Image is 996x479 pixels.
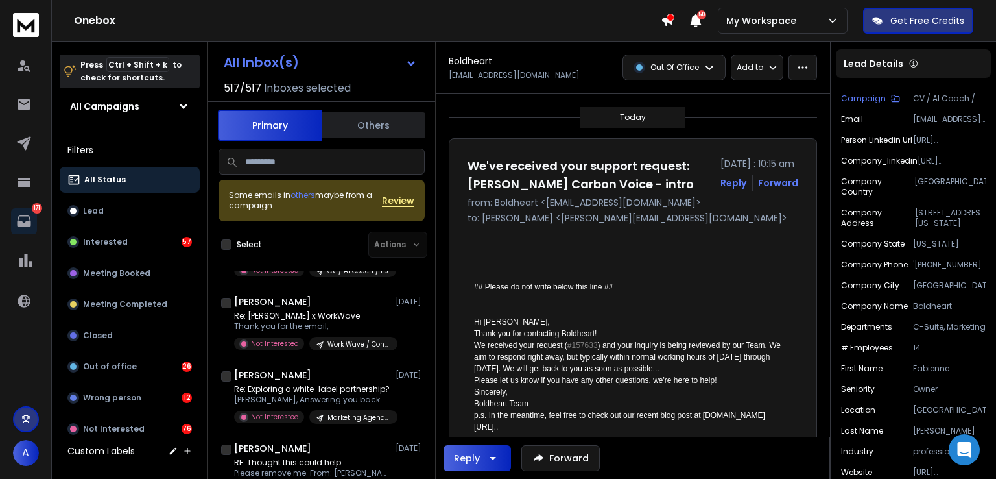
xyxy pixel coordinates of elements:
[913,467,986,478] p: [URL][DOMAIN_NAME]
[234,321,390,332] p: Thank you for the email,
[449,70,580,80] p: [EMAIL_ADDRESS][DOMAIN_NAME]
[474,339,781,375] p: We received your request ( ) and your inquiry is being reviewed by our Team. We aim to respond ri...
[841,301,908,312] p: Company Name
[474,410,781,433] p: p.s. In the meantime, feel free to check out our recent blog post at [DOMAIN_NAME][URL]..
[841,322,892,332] p: Departments
[841,239,905,249] p: Company State
[949,434,980,465] div: Open Intercom Messenger
[11,208,37,234] a: 171
[70,100,139,113] h1: All Campaigns
[224,80,261,96] span: 517 / 517
[234,369,311,382] h1: [PERSON_NAME]
[327,413,390,423] p: Marketing Agency Owners
[841,156,918,166] p: company_linkedin
[234,442,311,455] h1: [PERSON_NAME]
[396,370,425,380] p: [DATE]
[841,447,873,457] p: industry
[841,426,883,436] p: Last Name
[237,239,262,250] label: Select
[83,393,141,403] p: Wrong person
[474,375,781,386] p: Please let us know if you have any other questions, we're here to help!
[913,280,986,291] p: [GEOGRAPHIC_DATA]
[60,260,200,286] button: Meeting Booked
[913,405,986,415] p: [GEOGRAPHIC_DATA]
[863,8,973,34] button: Get Free Credits
[224,56,299,69] h1: All Inbox(s)
[913,93,986,104] p: CV / AI Coach / EU
[32,203,42,214] p: 171
[382,194,414,207] button: Review
[841,363,883,374] p: First Name
[913,343,986,353] p: 14
[474,328,781,339] p: Thank you for contacting Boldheart!
[60,229,200,255] button: Interested57
[841,208,915,228] p: Company Address
[60,385,200,411] button: Wrong person12
[83,268,150,278] p: Meeting Booked
[720,177,746,190] button: Reply
[60,354,200,380] button: Out of office26
[913,363,986,374] p: Fabienne
[841,384,875,395] p: Seniority
[290,190,315,201] span: others
[844,57,903,70] p: Lead Details
[13,440,39,466] button: A
[60,93,200,119] button: All Campaigns
[468,157,713,193] h1: We've received your support request: [PERSON_NAME] Carbon Voice - intro
[83,299,167,310] p: Meeting Completed
[720,157,798,170] p: [DATE] : 10:15 am
[396,443,425,454] p: [DATE]
[620,112,646,123] p: Today
[234,295,311,308] h1: [PERSON_NAME]
[80,58,182,84] p: Press to check for shortcuts.
[234,384,390,395] p: Re: Exploring a white-label partnership?
[60,198,200,224] button: Lead
[521,445,600,471] button: Forward
[182,362,192,372] div: 26
[229,190,382,211] div: Some emails in maybe from a campaign
[83,237,128,247] p: Interested
[841,467,872,478] p: website
[234,395,390,405] p: [PERSON_NAME], Answering you back. Not
[913,447,986,457] p: professional training & coaching
[234,311,390,321] p: Re: [PERSON_NAME] x WorkWave
[84,175,126,185] p: All Status
[13,13,39,37] img: logo
[913,322,986,332] p: C-Suite, Marketing
[758,177,798,190] div: Forward
[60,416,200,442] button: Not Interested76
[474,316,781,328] p: Hi [PERSON_NAME],
[841,93,900,104] button: Campaign
[841,114,863,125] p: Email
[444,445,511,471] button: Reply
[322,111,425,140] button: Others
[60,323,200,349] button: Closed
[234,458,390,468] p: RE: Thought this could help
[918,156,986,166] p: [URL][DOMAIN_NAME]
[251,265,299,275] p: Not Interested
[841,260,908,270] p: Company Phone
[468,196,798,209] p: from: Boldheart <[EMAIL_ADDRESS][DOMAIN_NAME]>
[737,62,763,73] p: Add to
[218,110,322,141] button: Primary
[567,341,598,350] a: #157633
[697,10,706,19] span: 50
[213,49,427,75] button: All Inbox(s)
[251,339,299,349] p: Not Interested
[474,386,781,410] p: Sincerely, Boldheart Team
[182,424,192,434] div: 76
[913,301,986,312] p: Boldheart
[60,141,200,159] h3: Filters
[182,237,192,247] div: 57
[83,362,137,372] p: Out of office
[234,468,390,478] p: Please remove me. From: [PERSON_NAME]
[468,212,798,225] p: to: [PERSON_NAME] <[PERSON_NAME][EMAIL_ADDRESS][DOMAIN_NAME]>
[264,80,351,96] h3: Inboxes selected
[251,412,299,422] p: Not Interested
[841,405,875,415] p: location
[454,452,480,465] div: Reply
[890,14,964,27] p: Get Free Credits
